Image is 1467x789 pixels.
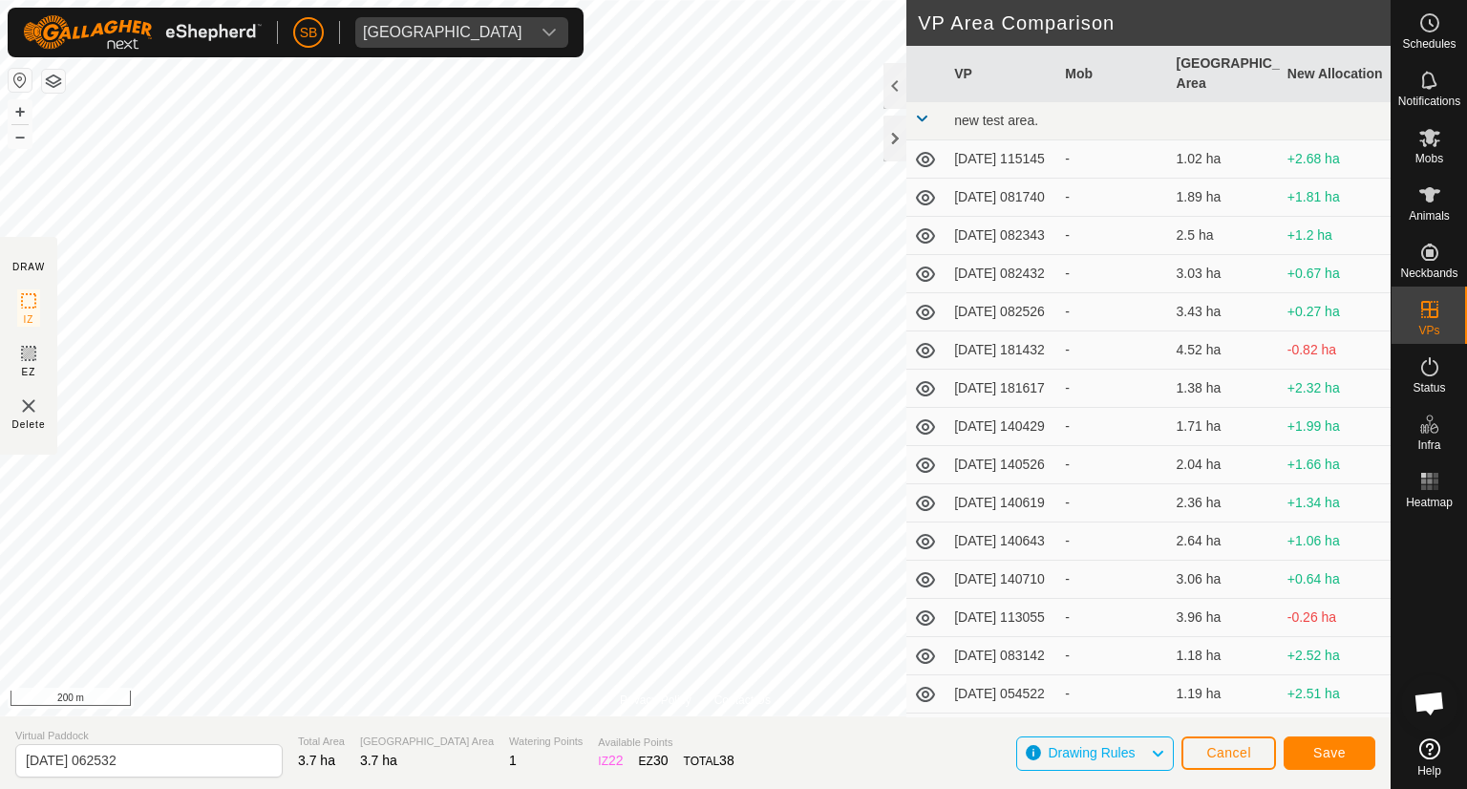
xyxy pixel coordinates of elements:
[1400,267,1457,279] span: Neckbands
[1169,484,1280,522] td: 2.36 ha
[1280,370,1391,408] td: +2.32 ha
[1181,736,1276,770] button: Cancel
[1169,140,1280,179] td: 1.02 ha
[946,599,1057,637] td: [DATE] 113055
[1169,331,1280,370] td: 4.52 ha
[1169,522,1280,561] td: 2.64 ha
[1415,153,1443,164] span: Mobs
[9,69,32,92] button: Reset Map
[355,17,530,48] span: Tangihanga station
[598,735,733,751] span: Available Points
[1065,493,1160,513] div: -
[360,734,494,750] span: [GEOGRAPHIC_DATA] Area
[1280,446,1391,484] td: +1.66 ha
[620,692,691,709] a: Privacy Policy
[360,753,397,768] span: 3.7 ha
[1280,675,1391,714] td: +2.51 ha
[24,312,34,327] span: IZ
[1169,675,1280,714] td: 1.19 ha
[598,751,623,771] div: IZ
[42,70,65,93] button: Map Layers
[1280,217,1391,255] td: +1.2 ha
[918,11,1391,34] h2: VP Area Comparison
[298,734,345,750] span: Total Area
[946,293,1057,331] td: [DATE] 082526
[12,260,45,274] div: DRAW
[946,446,1057,484] td: [DATE] 140526
[1169,637,1280,675] td: 1.18 ha
[1409,210,1450,222] span: Animals
[608,753,624,768] span: 22
[363,25,522,40] div: [GEOGRAPHIC_DATA]
[1280,484,1391,522] td: +1.34 ha
[1280,637,1391,675] td: +2.52 ha
[1065,416,1160,437] div: -
[1280,293,1391,331] td: +0.27 ha
[946,140,1057,179] td: [DATE] 115145
[1280,561,1391,599] td: +0.64 ha
[509,753,517,768] span: 1
[946,46,1057,102] th: VP
[1280,140,1391,179] td: +2.68 ha
[9,100,32,123] button: +
[12,417,46,432] span: Delete
[946,675,1057,714] td: [DATE] 054522
[946,408,1057,446] td: [DATE] 140429
[23,15,262,50] img: Gallagher Logo
[1280,331,1391,370] td: -0.82 ha
[1417,439,1440,451] span: Infra
[1065,378,1160,398] div: -
[1169,408,1280,446] td: 1.71 ha
[298,753,335,768] span: 3.7 ha
[1169,370,1280,408] td: 1.38 ha
[1280,714,1391,752] td: +2.2 ha
[17,394,40,417] img: VP
[946,179,1057,217] td: [DATE] 081740
[946,484,1057,522] td: [DATE] 140619
[1048,745,1135,760] span: Drawing Rules
[946,714,1057,752] td: [DATE] 102556
[1057,46,1168,102] th: Mob
[1169,599,1280,637] td: 3.96 ha
[1065,608,1160,628] div: -
[946,217,1057,255] td: [DATE] 082343
[946,637,1057,675] td: [DATE] 083142
[1065,646,1160,666] div: -
[1280,255,1391,293] td: +0.67 ha
[1169,293,1280,331] td: 3.43 ha
[509,734,583,750] span: Watering Points
[714,692,771,709] a: Contact Us
[1280,522,1391,561] td: +1.06 ha
[1418,325,1439,336] span: VPs
[1065,684,1160,704] div: -
[1280,46,1391,102] th: New Allocation
[1284,736,1375,770] button: Save
[1169,46,1280,102] th: [GEOGRAPHIC_DATA] Area
[954,113,1038,128] span: new test area.
[1280,408,1391,446] td: +1.99 ha
[1065,531,1160,551] div: -
[300,23,318,43] span: SB
[1169,714,1280,752] td: 1.5 ha
[1065,455,1160,475] div: -
[1065,187,1160,207] div: -
[1065,264,1160,284] div: -
[1065,225,1160,245] div: -
[1169,561,1280,599] td: 3.06 ha
[719,753,734,768] span: 38
[1169,255,1280,293] td: 3.03 ha
[946,522,1057,561] td: [DATE] 140643
[1401,674,1458,732] div: Open chat
[1413,382,1445,394] span: Status
[1169,446,1280,484] td: 2.04 ha
[1406,497,1453,508] span: Heatmap
[1065,340,1160,360] div: -
[1280,599,1391,637] td: -0.26 ha
[1169,217,1280,255] td: 2.5 ha
[15,728,283,744] span: Virtual Paddock
[639,751,669,771] div: EZ
[1313,745,1346,760] span: Save
[1402,38,1456,50] span: Schedules
[1398,96,1460,107] span: Notifications
[22,365,36,379] span: EZ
